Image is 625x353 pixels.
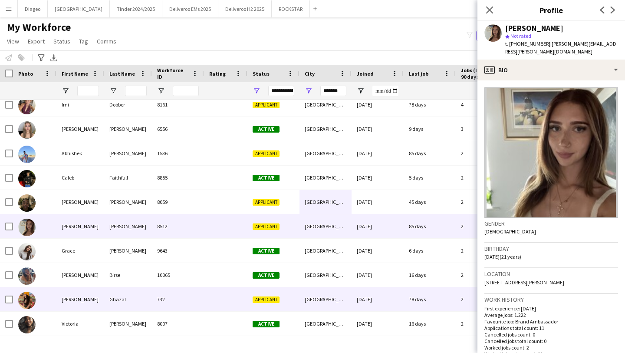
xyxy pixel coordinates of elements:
[484,331,618,338] p: Cancelled jobs count: 0
[56,239,104,263] div: Grace
[476,30,520,41] button: Everyone9,832
[104,141,152,165] div: [PERSON_NAME]
[62,87,69,95] button: Open Filter Menu
[253,175,280,181] span: Active
[109,87,117,95] button: Open Filter Menu
[104,93,152,117] div: Dobber
[352,190,404,214] div: [DATE]
[56,141,104,165] div: Abhishek
[456,166,512,190] div: 2
[456,117,512,141] div: 3
[253,150,280,157] span: Applicant
[50,36,74,47] a: Status
[18,70,33,77] span: Photo
[404,287,456,311] div: 78 days
[18,146,36,163] img: Abhishek Binodh
[253,248,280,254] span: Active
[162,0,218,17] button: Deliveroo EMs 2025
[484,338,618,344] p: Cancelled jobs total count: 0
[56,166,104,190] div: Caleb
[484,245,618,253] h3: Birthday
[404,93,456,117] div: 78 days
[404,263,456,287] div: 16 days
[299,287,352,311] div: [GEOGRAPHIC_DATA]
[404,166,456,190] div: 5 days
[7,21,71,34] span: My Workforce
[152,287,204,311] div: 732
[253,102,280,108] span: Applicant
[110,0,162,17] button: Tinder 2024/2025
[104,287,152,311] div: Ghazal
[3,36,23,47] a: View
[24,36,48,47] a: Export
[152,312,204,336] div: 8007
[152,214,204,238] div: 8512
[253,126,280,133] span: Active
[456,263,512,287] div: 2
[48,0,110,17] button: [GEOGRAPHIC_DATA]
[152,239,204,263] div: 9643
[209,70,226,77] span: Rating
[104,214,152,238] div: [PERSON_NAME]
[109,70,135,77] span: Last Name
[104,117,152,141] div: [PERSON_NAME]
[352,117,404,141] div: [DATE]
[456,239,512,263] div: 2
[152,117,204,141] div: 6556
[18,243,36,260] img: Grace Germain
[56,93,104,117] div: Imi
[484,228,536,235] span: [DEMOGRAPHIC_DATA]
[505,40,550,47] span: t. [PHONE_NUMBER]
[357,87,365,95] button: Open Filter Menu
[299,166,352,190] div: [GEOGRAPHIC_DATA]
[76,36,92,47] a: Tag
[56,190,104,214] div: [PERSON_NAME]
[456,141,512,165] div: 2
[352,214,404,238] div: [DATE]
[456,214,512,238] div: 2
[62,70,88,77] span: First Name
[56,287,104,311] div: [PERSON_NAME]
[409,70,428,77] span: Last job
[104,166,152,190] div: Faithfull
[299,190,352,214] div: [GEOGRAPHIC_DATA]
[505,40,616,55] span: | [PERSON_NAME][EMAIL_ADDRESS][PERSON_NAME][DOMAIN_NAME]
[18,267,36,285] img: Madeleine Birse
[104,190,152,214] div: [PERSON_NAME]
[253,296,280,303] span: Applicant
[253,223,280,230] span: Applicant
[299,239,352,263] div: [GEOGRAPHIC_DATA]
[56,117,104,141] div: [PERSON_NAME]
[152,190,204,214] div: 8059
[93,36,120,47] a: Comms
[352,263,404,287] div: [DATE]
[320,86,346,96] input: City Filter Input
[104,263,152,287] div: Birse
[352,166,404,190] div: [DATE]
[484,270,618,278] h3: Location
[456,93,512,117] div: 4
[305,70,315,77] span: City
[272,0,310,17] button: ROCKSTAR
[157,67,188,80] span: Workforce ID
[352,141,404,165] div: [DATE]
[299,93,352,117] div: [GEOGRAPHIC_DATA]
[18,0,48,17] button: Diageo
[372,86,398,96] input: Joined Filter Input
[253,321,280,327] span: Active
[404,117,456,141] div: 9 days
[104,312,152,336] div: [PERSON_NAME]
[18,219,36,236] img: Eleanor Gomes
[404,312,456,336] div: 16 days
[305,87,312,95] button: Open Filter Menu
[253,199,280,206] span: Applicant
[253,272,280,279] span: Active
[484,279,564,286] span: [STREET_ADDRESS][PERSON_NAME]
[484,296,618,303] h3: Work history
[28,37,45,45] span: Export
[299,263,352,287] div: [GEOGRAPHIC_DATA]
[253,87,260,95] button: Open Filter Menu
[18,121,36,139] img: amelia palmer
[18,292,36,309] img: Nadeen Ghazal
[461,67,486,80] span: Jobs (last 90 days)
